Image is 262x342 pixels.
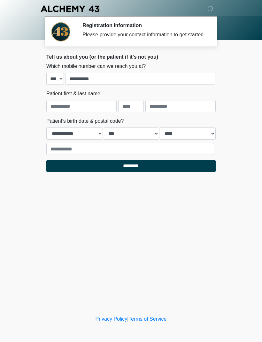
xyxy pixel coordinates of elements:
[127,316,128,322] a: |
[46,90,102,98] label: Patient first & last name:
[46,54,216,60] h2: Tell us about you (or the patient if it's not you)
[40,5,100,13] img: Alchemy 43 Logo
[82,22,206,28] h2: Registration Information
[51,22,70,41] img: Agent Avatar
[82,31,206,39] div: Please provide your contact information to get started.
[128,316,166,322] a: Terms of Service
[96,316,127,322] a: Privacy Policy
[46,62,146,70] label: Which mobile number can we reach you at?
[46,117,124,125] label: Patient's birth date & postal code?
